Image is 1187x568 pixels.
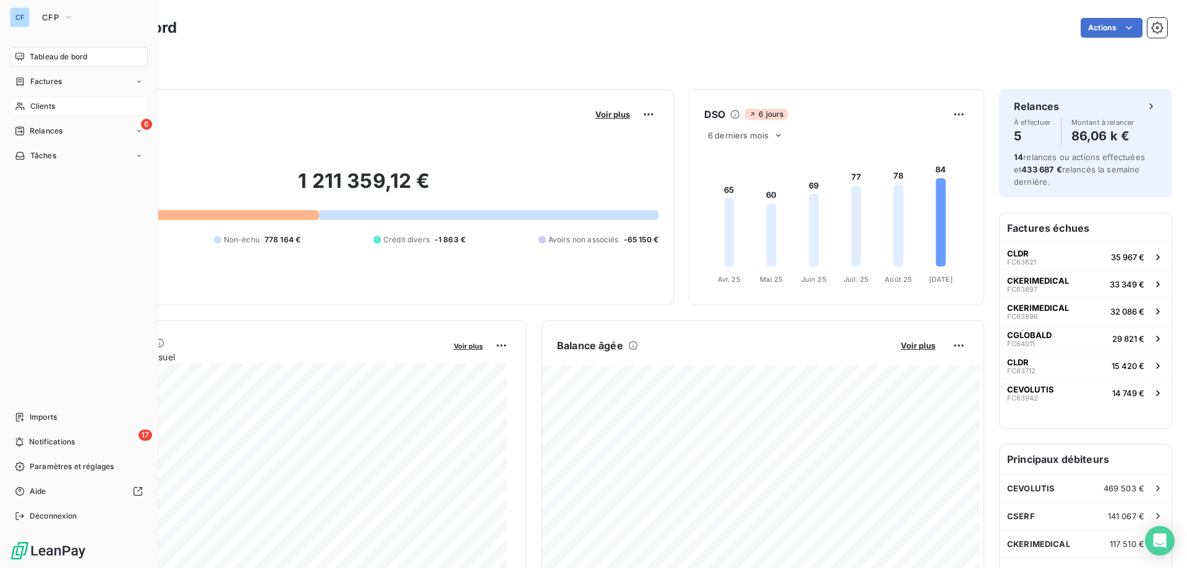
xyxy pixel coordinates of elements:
[1000,444,1172,474] h6: Principaux débiteurs
[42,12,59,22] span: CFP
[548,234,619,245] span: Avoirs non associés
[1110,279,1144,289] span: 33 349 €
[1071,119,1134,126] span: Montant à relancer
[1081,18,1142,38] button: Actions
[1000,270,1172,297] button: CKERIMEDICALFC6389733 349 €
[1007,248,1029,258] span: CLDR
[1000,352,1172,379] button: CLDRFC6371215 420 €
[70,169,658,206] h2: 1 211 359,12 €
[1000,213,1172,243] h6: Factures échues
[30,511,77,522] span: Déconnexion
[1007,276,1069,286] span: CKERIMEDICAL
[450,340,487,351] button: Voir plus
[592,109,634,120] button: Voir plus
[1110,539,1144,549] span: 117 510 €
[30,51,87,62] span: Tableau de bord
[1000,243,1172,270] button: CLDRFC6362135 967 €
[1014,99,1059,114] h6: Relances
[383,234,430,245] span: Crédit divers
[1145,526,1175,556] div: Open Intercom Messenger
[1021,164,1061,174] span: 433 687 €
[10,541,87,561] img: Logo LeanPay
[1000,324,1172,352] button: CGLOBALDFC6401129 821 €
[1112,388,1144,398] span: 14 749 €
[1014,119,1051,126] span: À effectuer
[30,486,46,497] span: Aide
[844,275,869,284] tspan: Juil. 25
[1007,330,1052,340] span: CGLOBALD
[70,350,445,363] span: Chiffre d'affaires mensuel
[557,338,623,353] h6: Balance âgée
[10,7,30,27] div: CF
[704,107,725,122] h6: DSO
[708,130,768,140] span: 6 derniers mois
[901,341,935,350] span: Voir plus
[30,412,57,423] span: Imports
[10,481,148,501] a: Aide
[1110,307,1144,316] span: 32 086 €
[1007,303,1069,313] span: CKERIMEDICAL
[1000,379,1172,406] button: CEVOLUTISFC6394214 749 €
[1007,286,1037,293] span: FC63897
[1007,511,1035,521] span: CSERF
[1007,483,1055,493] span: CEVOLUTIS
[1112,334,1144,344] span: 29 821 €
[1014,152,1023,162] span: 14
[1007,367,1036,375] span: FC63712
[30,101,55,112] span: Clients
[1007,384,1054,394] span: CEVOLUTIS
[265,234,300,245] span: 778 164 €
[1007,539,1070,549] span: CKERIMEDICAL
[745,109,787,120] span: 6 jours
[30,150,56,161] span: Tâches
[1071,126,1134,146] h4: 86,06 k €
[138,430,152,441] span: 17
[1104,483,1144,493] span: 469 503 €
[1007,394,1038,402] span: FC63942
[801,275,827,284] tspan: Juin 25
[929,275,953,284] tspan: [DATE]
[30,461,114,472] span: Paramètres et réglages
[718,275,741,284] tspan: Avr. 25
[1000,297,1172,324] button: CKERIMEDICALFC6389632 086 €
[624,234,658,245] span: -65 150 €
[1007,313,1038,320] span: FC63896
[1007,357,1029,367] span: CLDR
[1014,152,1145,187] span: relances ou actions effectuées et relancés la semaine dernière.
[1112,361,1144,371] span: 15 420 €
[595,109,630,119] span: Voir plus
[141,119,152,130] span: 6
[1111,252,1144,262] span: 35 967 €
[760,275,783,284] tspan: Mai 25
[30,125,62,137] span: Relances
[1014,126,1051,146] h4: 5
[897,340,939,351] button: Voir plus
[435,234,466,245] span: -1 863 €
[224,234,260,245] span: Non-échu
[1007,340,1034,347] span: FC64011
[29,436,75,447] span: Notifications
[885,275,912,284] tspan: Août 25
[30,76,62,87] span: Factures
[1007,258,1036,266] span: FC63621
[454,342,483,350] span: Voir plus
[1108,511,1144,521] span: 141 067 €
